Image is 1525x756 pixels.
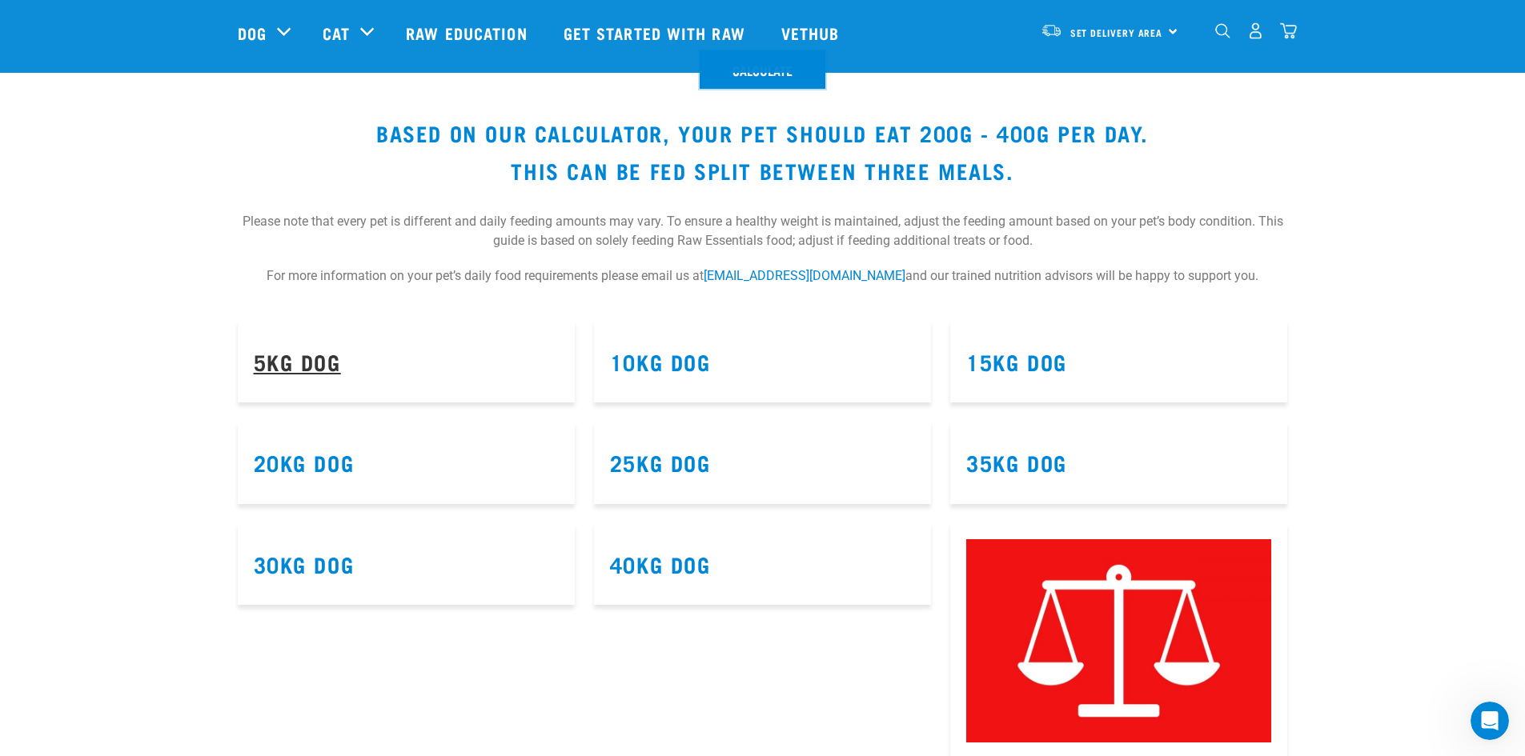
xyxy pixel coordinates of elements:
[254,558,355,570] a: 30kg Dog
[966,456,1067,468] a: 35kg Dog
[1070,30,1163,35] span: Set Delivery Area
[548,1,765,65] a: Get started with Raw
[1247,22,1264,39] img: user.png
[1215,23,1230,38] img: home-icon-1@2x.png
[966,539,1271,742] img: Instagram_Core-Brand_Wildly-Good-Nutrition-3.jpg
[610,456,711,468] a: 25kg Dog
[704,268,905,283] a: [EMAIL_ADDRESS][DOMAIN_NAME]
[1471,702,1509,740] iframe: Intercom live chat
[1280,22,1297,39] img: home-icon@2x.png
[254,355,341,367] a: 5kg Dog
[254,456,355,468] a: 20kg Dog
[238,158,1288,183] h3: This can be fed split between three meals.
[610,355,711,367] a: 10kg Dog
[390,1,547,65] a: Raw Education
[610,558,711,570] a: 40kg Dog
[238,121,1288,146] h3: Based on our calculator, your pet should eat 200g - 400g per day.
[323,21,350,45] a: Cat
[238,196,1288,266] p: Please note that every pet is different and daily feeding amounts may vary. To ensure a healthy w...
[1041,23,1062,38] img: van-moving.png
[765,1,860,65] a: Vethub
[966,355,1067,367] a: 15kg Dog
[238,21,267,45] a: Dog
[238,266,1288,302] p: For more information on your pet’s daily food requirements please email us at and our trained nut...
